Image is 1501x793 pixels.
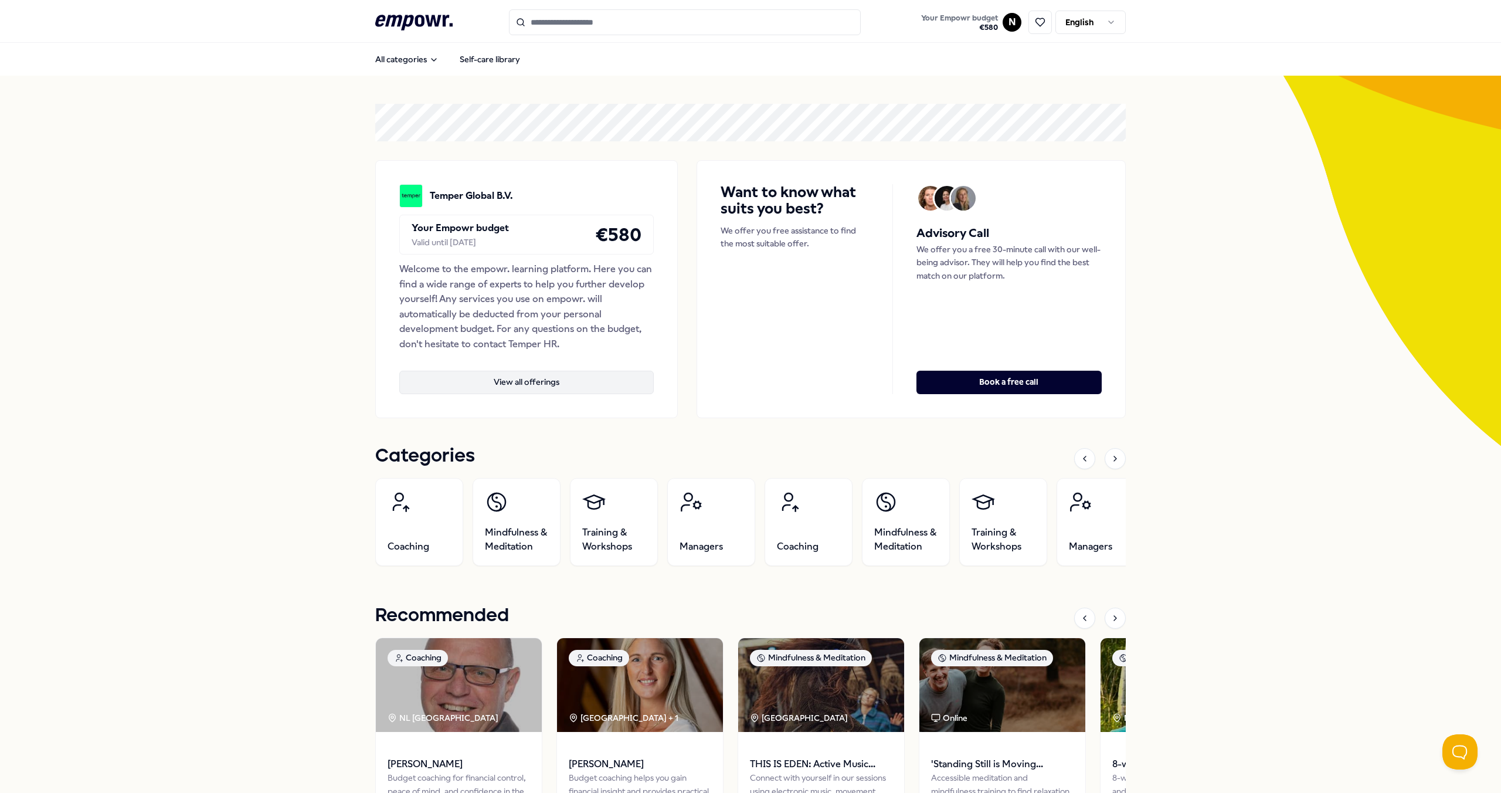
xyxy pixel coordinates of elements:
div: Online [931,711,967,724]
img: Avatar [951,186,976,211]
img: package image [1101,638,1266,732]
button: Book a free call [916,371,1102,394]
button: N [1003,13,1021,32]
span: 'Standing Still is Moving Forward' - Online Programme by [DOMAIN_NAME] [931,757,1074,772]
p: We offer you free assistance to find the most suitable offer. [721,224,869,250]
a: Your Empowr budget€580 [916,10,1003,35]
img: Temper Global B.V. [399,184,423,208]
span: Coaching [777,540,819,554]
div: NL [GEOGRAPHIC_DATA] [1112,711,1225,724]
div: Mindfulness & Meditation [931,650,1053,666]
p: Your Empowr budget [412,221,509,236]
button: All categories [366,48,448,71]
div: Welcome to the empowr. learning platform. Here you can find a wide range of experts to help you f... [399,262,654,352]
div: Mindfulness & Meditation [750,650,872,666]
span: Mindfulness & Meditation [485,526,548,554]
span: Training & Workshops [582,526,646,554]
a: View all offerings [399,352,654,394]
span: [PERSON_NAME] [569,757,711,772]
span: Training & Workshops [972,526,1035,554]
span: THIS IS EDEN: Active Music Meditation [750,757,892,772]
a: Coaching [375,478,463,566]
span: Your Empowr budget [921,13,998,23]
div: Coaching [388,650,448,666]
img: package image [376,638,542,732]
button: View all offerings [399,371,654,394]
div: Valid until [DATE] [412,236,509,249]
nav: Main [366,48,529,71]
div: [GEOGRAPHIC_DATA] + 1 [569,711,678,724]
a: Training & Workshops [959,478,1047,566]
h4: € 580 [595,220,641,249]
img: package image [919,638,1085,732]
span: Mindfulness & Meditation [874,526,938,554]
div: Mindfulness & Meditation [1112,650,1234,666]
h1: Recommended [375,601,509,631]
a: Coaching [765,478,853,566]
span: [PERSON_NAME] [388,757,530,772]
img: package image [557,638,723,732]
h5: Advisory Call [916,224,1102,243]
div: [GEOGRAPHIC_DATA] [750,711,850,724]
input: Search for products, categories or subcategories [509,9,861,35]
a: Managers [667,478,755,566]
p: Temper Global B.V. [430,188,513,204]
a: Mindfulness & Meditation [473,478,561,566]
img: Avatar [918,186,943,211]
iframe: Help Scout Beacon - Open [1442,734,1478,770]
img: package image [738,638,904,732]
span: 8-week Mindfulness Training MBSR [1112,757,1255,772]
span: Managers [1069,540,1112,554]
a: Mindfulness & Meditation [862,478,950,566]
a: Training & Workshops [570,478,658,566]
a: Self-care library [450,48,529,71]
button: Your Empowr budget€580 [919,11,1000,35]
img: Avatar [935,186,959,211]
p: We offer you a free 30-minute call with our well-being advisor. They will help you find the best ... [916,243,1102,282]
span: € 580 [921,23,998,32]
h1: Categories [375,442,475,471]
a: Managers [1057,478,1145,566]
span: Coaching [388,540,429,554]
span: Managers [680,540,723,554]
h4: Want to know what suits you best? [721,184,869,217]
div: Coaching [569,650,629,666]
div: NL [GEOGRAPHIC_DATA] [388,711,500,724]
